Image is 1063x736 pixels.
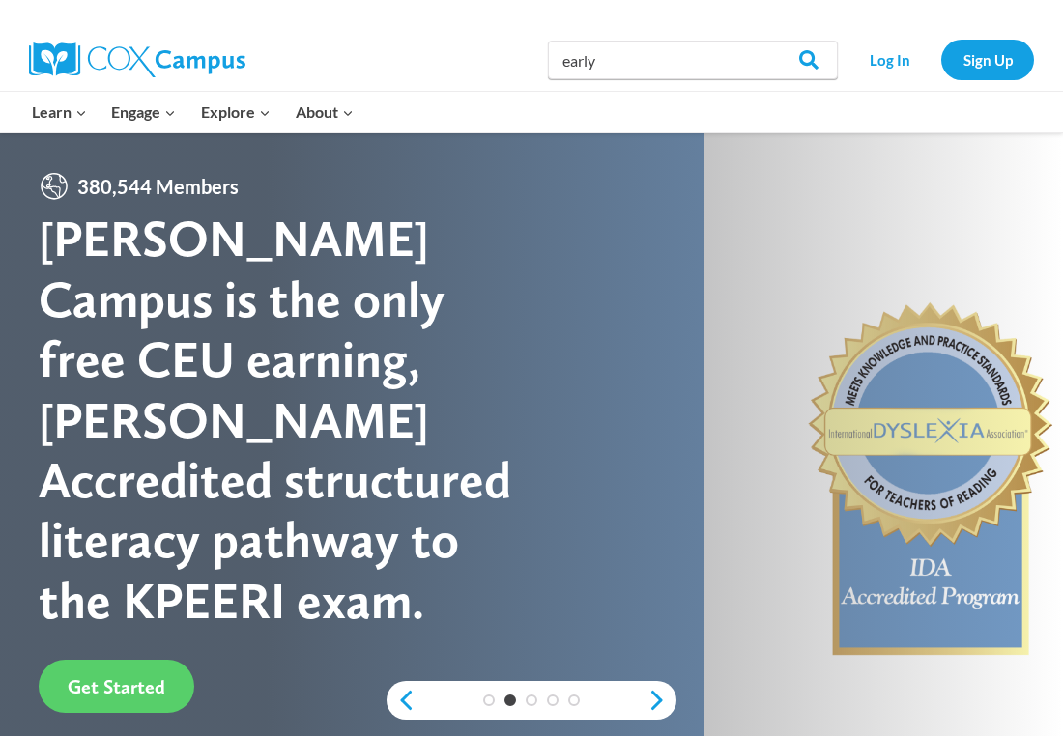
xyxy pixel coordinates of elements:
a: previous [387,689,416,712]
a: 4 [547,694,559,706]
a: Log In [848,40,932,79]
img: Cox Campus [29,42,245,77]
button: Child menu of Explore [188,92,283,132]
div: [PERSON_NAME] Campus is the only free CEU earning, [PERSON_NAME] Accredited structured literacy p... [39,209,531,631]
a: Get Started [39,660,194,713]
span: Get Started [68,675,165,698]
nav: Secondary Navigation [848,40,1034,79]
a: 1 [483,694,495,706]
nav: Primary Navigation [19,92,365,132]
a: Sign Up [941,40,1034,79]
span: 380,544 Members [70,171,246,202]
button: Child menu of Learn [19,92,100,132]
input: Search Cox Campus [548,41,838,79]
a: 3 [526,694,537,706]
a: next [647,689,676,712]
button: Child menu of About [283,92,366,132]
div: content slider buttons [387,681,676,720]
a: 5 [568,694,580,706]
button: Child menu of Engage [100,92,189,132]
a: 2 [504,694,516,706]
